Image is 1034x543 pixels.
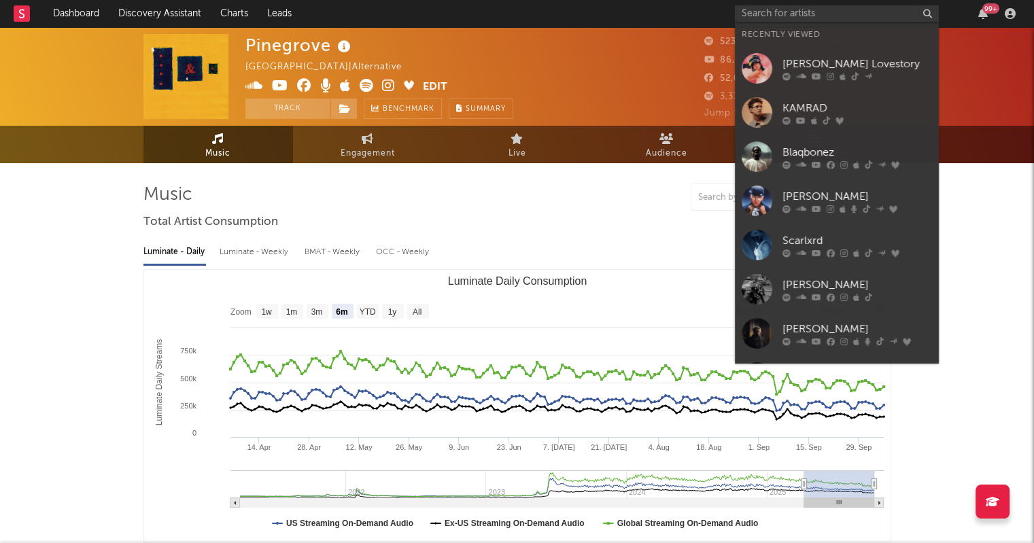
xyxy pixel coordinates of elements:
[443,126,592,163] a: Live
[143,241,206,264] div: Luminate - Daily
[978,8,988,19] button: 99+
[423,79,447,96] button: Edit
[383,101,434,118] span: Benchmark
[192,429,196,437] text: 0
[144,270,891,542] svg: Luminate Daily Consumption
[735,223,939,267] a: Scarlxrd
[704,56,752,65] span: 86,100
[444,519,584,528] text: Ex-US Streaming On-Demand Audio
[704,74,752,83] span: 52,000
[496,443,521,451] text: 23. Jun
[735,179,939,223] a: [PERSON_NAME]
[205,145,230,162] span: Music
[180,347,196,355] text: 750k
[704,37,756,46] span: 523,339
[286,519,413,528] text: US Streaming On-Demand Audio
[466,105,506,113] span: Summary
[364,99,442,119] a: Benchmark
[617,519,758,528] text: Global Streaming On-Demand Audio
[782,100,932,116] div: KAMRAD
[782,56,932,72] div: [PERSON_NAME] Lovestory
[782,144,932,160] div: Blaqbonez
[247,443,271,451] text: 14. Apr
[509,145,526,162] span: Live
[648,443,669,451] text: 4. Aug
[748,443,770,451] text: 1. Sep
[592,126,742,163] a: Audience
[646,145,687,162] span: Audience
[305,241,362,264] div: BMAT - Weekly
[735,311,939,355] a: [PERSON_NAME]
[704,92,846,101] span: 3,373,255 Monthly Listeners
[143,126,293,163] a: Music
[336,307,347,317] text: 6m
[591,443,627,451] text: 21. [DATE]
[782,321,932,337] div: [PERSON_NAME]
[696,443,721,451] text: 18. Aug
[795,443,821,451] text: 15. Sep
[691,192,835,203] input: Search by song name or URL
[143,214,278,230] span: Total Artist Consumption
[704,109,785,118] span: Jump Score: 59.6
[293,126,443,163] a: Engagement
[245,34,354,56] div: Pinegrove
[542,443,574,451] text: 7. [DATE]
[447,275,587,287] text: Luminate Daily Consumption
[782,188,932,205] div: [PERSON_NAME]
[782,277,932,293] div: [PERSON_NAME]
[449,99,513,119] button: Summary
[735,5,939,22] input: Search for artists
[261,307,272,317] text: 1w
[154,339,164,425] text: Luminate Daily Streams
[395,443,422,451] text: 26. May
[245,59,417,75] div: [GEOGRAPHIC_DATA] | Alternative
[735,135,939,179] a: Blaqbonez
[982,3,999,14] div: 99 +
[742,27,932,43] div: Recently Viewed
[449,443,469,451] text: 9. Jun
[846,443,872,451] text: 29. Sep
[412,307,421,317] text: All
[230,307,252,317] text: Zoom
[735,267,939,311] a: [PERSON_NAME]
[220,241,291,264] div: Luminate - Weekly
[735,355,939,400] a: Kastuvas
[782,232,932,249] div: Scarlxrd
[180,374,196,383] text: 500k
[735,90,939,135] a: KAMRAD
[735,46,939,90] a: [PERSON_NAME] Lovestory
[180,402,196,410] text: 250k
[297,443,321,451] text: 28. Apr
[376,241,430,264] div: OCC - Weekly
[311,307,322,317] text: 3m
[359,307,375,317] text: YTD
[345,443,373,451] text: 12. May
[341,145,395,162] span: Engagement
[245,99,330,119] button: Track
[387,307,396,317] text: 1y
[286,307,297,317] text: 1m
